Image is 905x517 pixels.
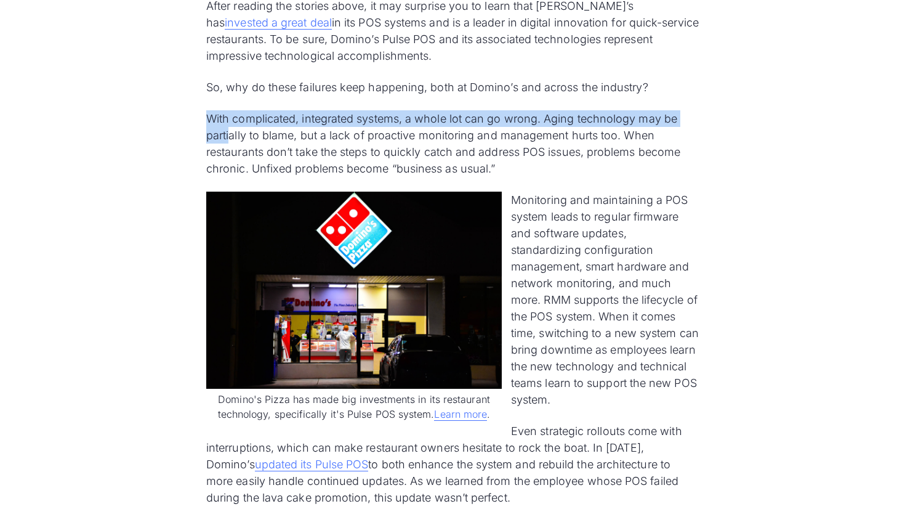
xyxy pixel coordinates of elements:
[206,423,699,506] p: Even strategic rollouts come with interruptions, which can make restaurant owners hesitate to roc...
[206,79,699,96] p: So, why do these failures keep happening, both at Domino’s and across the industry?
[225,16,332,30] a: invested a great deal
[206,110,699,177] p: With complicated, integrated systems, a whole lot can go wrong. Aging technology may be partially...
[206,392,502,421] figcaption: Domino's Pizza has made big investments in its restaurant technology, specifically it's Pulse POS...
[434,408,487,421] a: Learn more
[255,458,369,471] a: updated its Pulse POS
